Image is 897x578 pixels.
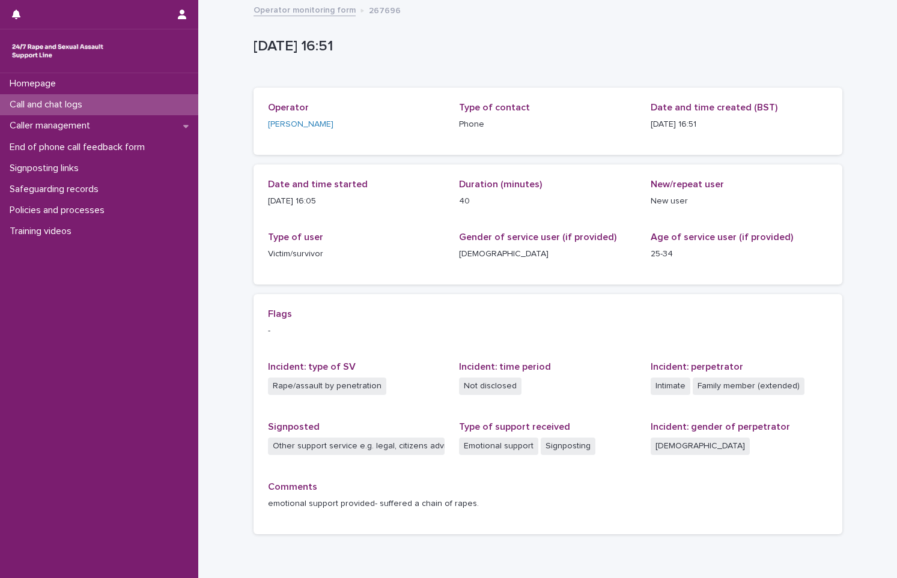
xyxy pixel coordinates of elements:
[5,226,81,237] p: Training videos
[268,438,445,455] span: Other support service e.g. legal, citizens advice
[459,232,616,242] span: Gender of service user (if provided)
[268,232,323,242] span: Type of user
[268,378,386,395] span: Rape/assault by penetration
[268,482,317,492] span: Comments
[268,103,309,112] span: Operator
[651,248,828,260] p: 25-34
[651,179,724,189] span: New/repeat user
[459,118,636,131] p: Phone
[268,362,356,372] span: Incident: type of SV
[268,179,368,189] span: Date and time started
[268,248,445,260] p: Victim/survivor
[693,378,804,395] span: Family member (extended)
[541,438,595,455] span: Signposting
[5,120,100,131] p: Caller management
[651,118,828,131] p: [DATE] 16:51
[268,325,828,337] p: -
[651,362,743,372] span: Incident: perpetrator
[254,38,838,55] p: [DATE] 16:51
[5,142,154,153] p: End of phone call feedback form
[268,498,828,510] p: emotional support provided- suffered a chain of rapes.
[459,179,542,189] span: Duration (minutes)
[5,205,114,216] p: Policies and processes
[459,438,538,455] span: Emotional support
[254,2,356,16] a: Operator monitoring form
[369,3,401,16] p: 267696
[651,422,790,432] span: Incident: gender of perpetrator
[10,39,106,63] img: rhQMoQhaT3yELyF149Cw
[651,103,777,112] span: Date and time created (BST)
[459,248,636,260] p: [DEMOGRAPHIC_DATA]
[459,378,521,395] span: Not disclosed
[268,422,320,432] span: Signposted
[5,78,65,89] p: Homepage
[459,422,570,432] span: Type of support received
[459,362,551,372] span: Incident: time period
[459,195,636,208] p: 40
[5,99,92,110] p: Call and chat logs
[5,163,88,174] p: Signposting links
[268,195,445,208] p: [DATE] 16:05
[268,118,333,131] a: [PERSON_NAME]
[651,195,828,208] p: New user
[268,309,292,319] span: Flags
[459,103,530,112] span: Type of contact
[5,184,108,195] p: Safeguarding records
[651,232,793,242] span: Age of service user (if provided)
[651,378,690,395] span: Intimate
[651,438,750,455] span: [DEMOGRAPHIC_DATA]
